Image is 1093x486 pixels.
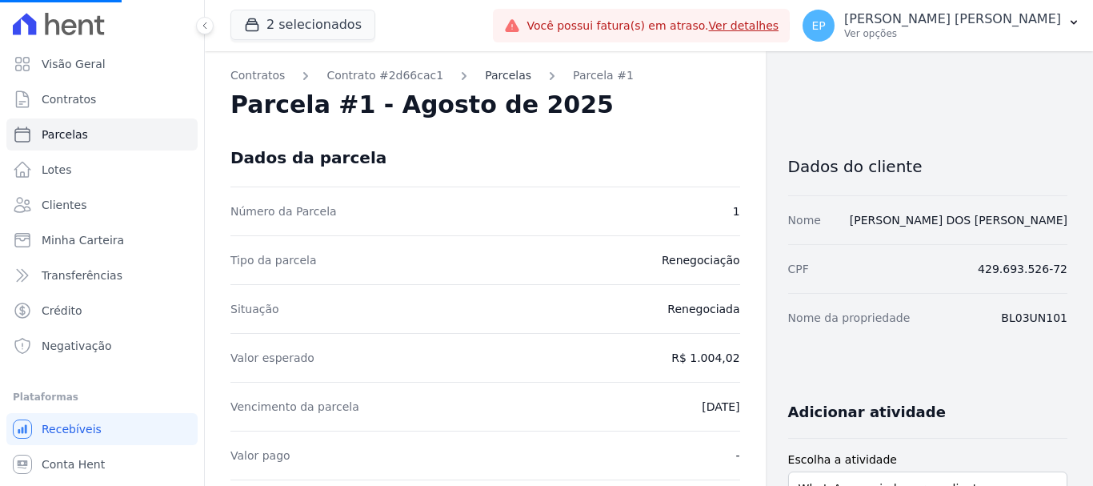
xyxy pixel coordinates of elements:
a: Crédito [6,295,198,327]
span: EP [811,20,825,31]
span: Contratos [42,91,96,107]
dt: CPF [788,261,809,277]
span: Transferências [42,267,122,283]
dd: [DATE] [702,399,739,415]
a: Contratos [6,83,198,115]
a: Transferências [6,259,198,291]
span: Conta Hent [42,456,105,472]
span: Crédito [42,303,82,319]
h3: Adicionar atividade [788,403,946,422]
p: [PERSON_NAME] [PERSON_NAME] [844,11,1061,27]
a: Negativação [6,330,198,362]
button: EP [PERSON_NAME] [PERSON_NAME] Ver opções [790,3,1093,48]
span: Minha Carteira [42,232,124,248]
h3: Dados do cliente [788,157,1067,176]
label: Escolha a atividade [788,452,1067,468]
dt: Valor pago [230,448,290,464]
div: Plataformas [13,388,191,407]
dd: R$ 1.004,02 [671,350,739,366]
dt: Tipo da parcela [230,252,317,268]
a: [PERSON_NAME] DOS [PERSON_NAME] [850,214,1067,227]
dt: Nome [788,212,821,228]
a: Parcela #1 [573,67,634,84]
a: Parcelas [6,118,198,151]
p: Ver opções [844,27,1061,40]
span: Parcelas [42,127,88,143]
dd: 429.693.526-72 [978,261,1067,277]
nav: Breadcrumb [230,67,740,84]
dt: Situação [230,301,279,317]
div: Dados da parcela [230,148,386,167]
a: Parcelas [485,67,531,84]
a: Minha Carteira [6,224,198,256]
dd: 1 [733,203,740,219]
a: Conta Hent [6,448,198,480]
dt: Nome da propriedade [788,310,911,326]
a: Contratos [230,67,285,84]
button: 2 selecionados [230,10,375,40]
a: Recebíveis [6,413,198,445]
dd: Renegociação [662,252,740,268]
a: Ver detalhes [709,19,779,32]
a: Clientes [6,189,198,221]
dd: BL03UN101 [1001,310,1067,326]
h2: Parcela #1 - Agosto de 2025 [230,90,614,119]
span: Visão Geral [42,56,106,72]
span: Lotes [42,162,72,178]
a: Visão Geral [6,48,198,80]
dt: Número da Parcela [230,203,337,219]
dd: - [736,448,740,464]
span: Você possui fatura(s) em atraso. [526,18,779,34]
dt: Vencimento da parcela [230,399,359,415]
dt: Valor esperado [230,350,314,366]
dd: Renegociada [667,301,739,317]
span: Negativação [42,338,112,354]
span: Clientes [42,197,86,213]
a: Contrato #2d66cac1 [326,67,443,84]
span: Recebíveis [42,421,102,437]
a: Lotes [6,154,198,186]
